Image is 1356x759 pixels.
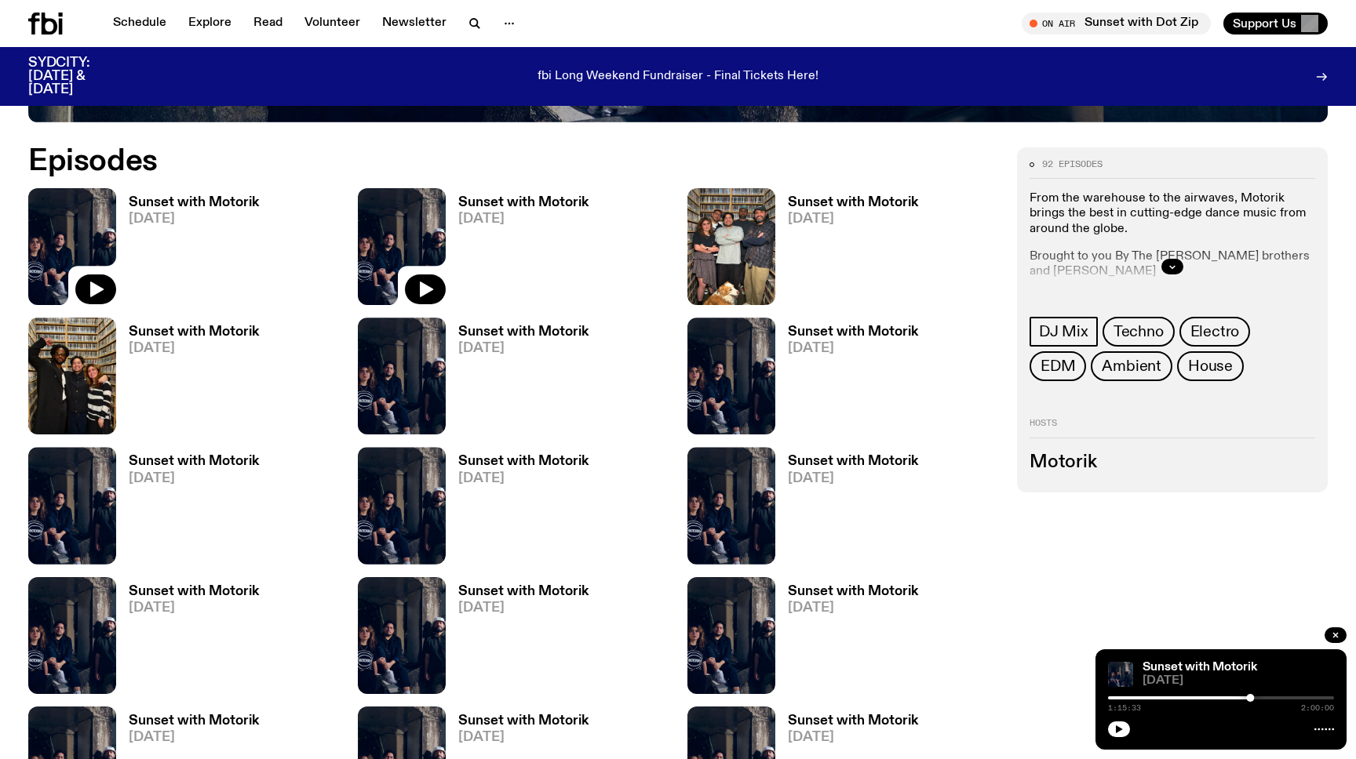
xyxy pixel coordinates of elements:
a: Read [244,13,292,34]
a: Techno [1103,317,1175,347]
a: Sunset with Motorik[DATE] [446,585,589,694]
span: Support Us [1233,16,1296,31]
h3: SYDCITY: [DATE] & [DATE] [28,56,129,96]
span: [DATE] [129,601,259,615]
button: Support Us [1223,13,1328,34]
a: Sunset with Motorik[DATE] [116,455,259,564]
span: 92 episodes [1042,160,1103,169]
a: Ambient [1091,351,1172,381]
h3: Sunset with Motorik [129,714,259,728]
h3: Sunset with Motorik [129,455,259,468]
h3: Sunset with Motorik [788,455,918,468]
h3: Sunset with Motorik [788,714,918,728]
span: Ambient [1102,358,1161,375]
h3: Sunset with Motorik [788,585,918,598]
span: [DATE] [788,342,918,355]
span: [DATE] [458,601,589,615]
a: Schedule [104,13,176,34]
a: House [1177,351,1244,381]
h2: Episodes [28,147,888,176]
a: Explore [179,13,241,34]
span: [DATE] [458,342,589,355]
h3: Sunset with Motorik [458,455,589,468]
span: Techno [1114,323,1164,340]
span: [DATE] [1143,675,1334,687]
span: [DATE] [129,342,259,355]
h3: Sunset with Motorik [129,585,259,598]
span: DJ Mix [1039,323,1088,340]
a: Sunset with Motorik[DATE] [446,196,589,305]
a: Electro [1179,317,1251,347]
a: Sunset with Motorik [1143,661,1257,674]
span: [DATE] [788,731,918,744]
h2: Hosts [1030,419,1315,438]
h3: Sunset with Motorik [788,196,918,209]
button: On AirSunset with Dot Zip [1022,13,1211,34]
span: [DATE] [458,212,589,226]
a: Sunset with Motorik[DATE] [446,325,589,434]
a: Sunset with Motorik[DATE] [775,196,918,305]
span: [DATE] [129,731,259,744]
span: [DATE] [788,472,918,485]
span: Electro [1190,323,1240,340]
span: EDM [1041,358,1075,375]
h3: Sunset with Motorik [788,325,918,339]
span: 1:15:33 [1108,704,1141,712]
h3: Sunset with Motorik [458,714,589,728]
h3: Sunset with Motorik [129,196,259,209]
a: Sunset with Motorik[DATE] [775,455,918,564]
span: [DATE] [788,212,918,226]
a: DJ Mix [1030,317,1098,347]
p: fbi Long Weekend Fundraiser - Final Tickets Here! [538,70,818,84]
h3: Sunset with Motorik [458,196,589,209]
a: Sunset with Motorik[DATE] [116,196,259,305]
a: Sunset with Motorik[DATE] [116,325,259,434]
span: [DATE] [788,601,918,615]
h3: Sunset with Motorik [129,325,259,339]
a: Newsletter [373,13,456,34]
span: [DATE] [458,731,589,744]
span: 2:00:00 [1301,704,1334,712]
h3: Sunset with Motorik [458,325,589,339]
a: Sunset with Motorik[DATE] [116,585,259,694]
a: EDM [1030,351,1086,381]
span: [DATE] [129,212,259,226]
a: Sunset with Motorik[DATE] [775,585,918,694]
a: Volunteer [295,13,370,34]
h3: Motorik [1030,454,1315,471]
span: House [1188,358,1233,375]
p: From the warehouse to the airwaves, Motorik brings the best in cutting-edge dance music from arou... [1030,191,1315,237]
a: Sunset with Motorik[DATE] [446,455,589,564]
span: [DATE] [129,472,259,485]
a: Sunset with Motorik[DATE] [775,325,918,434]
h3: Sunset with Motorik [458,585,589,598]
span: [DATE] [458,472,589,485]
